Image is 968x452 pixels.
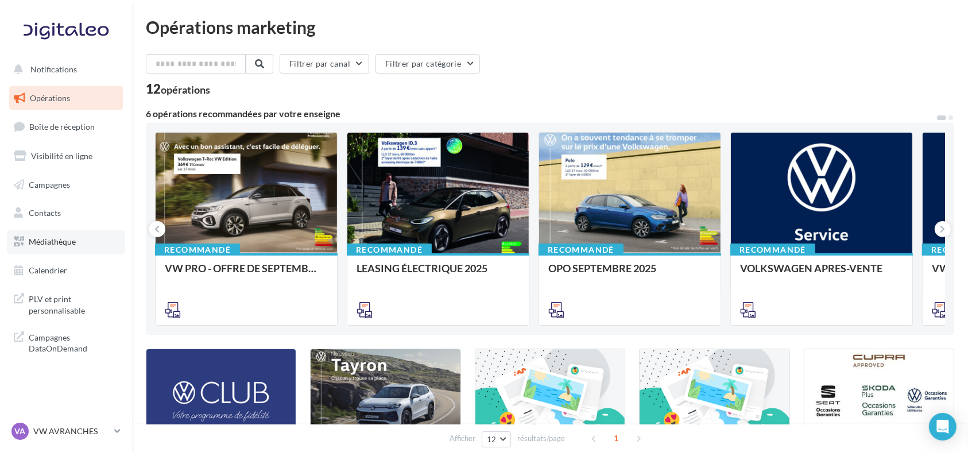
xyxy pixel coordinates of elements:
[29,208,61,218] span: Contacts
[30,93,70,103] span: Opérations
[155,244,240,256] div: Recommandé
[487,435,497,444] span: 12
[740,262,903,285] div: VOLKSWAGEN APRES-VENTE
[7,86,125,110] a: Opérations
[607,429,626,447] span: 1
[33,426,110,437] p: VW AVRANCHES
[539,244,624,256] div: Recommandé
[29,237,76,246] span: Médiathèque
[31,151,92,161] span: Visibilité en ligne
[357,262,520,285] div: LEASING ÉLECTRIQUE 2025
[347,244,432,256] div: Recommandé
[482,431,511,447] button: 12
[7,287,125,320] a: PLV et print personnalisable
[146,18,954,36] div: Opérations marketing
[7,201,125,225] a: Contacts
[929,413,957,441] div: Open Intercom Messenger
[29,291,118,316] span: PLV et print personnalisable
[7,57,121,82] button: Notifications
[29,265,67,275] span: Calendrier
[7,114,125,139] a: Boîte de réception
[7,144,125,168] a: Visibilité en ligne
[7,325,125,359] a: Campagnes DataOnDemand
[30,64,77,74] span: Notifications
[517,433,565,444] span: résultats/page
[548,262,711,285] div: OPO SEPTEMBRE 2025
[280,54,369,74] button: Filtrer par canal
[9,420,123,442] a: VA VW AVRANCHES
[161,84,210,95] div: opérations
[450,433,475,444] span: Afficher
[165,262,328,285] div: VW PRO - OFFRE DE SEPTEMBRE 25
[29,330,118,354] span: Campagnes DataOnDemand
[375,54,480,74] button: Filtrer par catégorie
[29,179,70,189] span: Campagnes
[7,173,125,197] a: Campagnes
[7,230,125,254] a: Médiathèque
[7,258,125,283] a: Calendrier
[730,244,815,256] div: Recommandé
[146,83,210,95] div: 12
[146,109,936,118] div: 6 opérations recommandées par votre enseigne
[29,122,95,132] span: Boîte de réception
[15,426,26,437] span: VA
